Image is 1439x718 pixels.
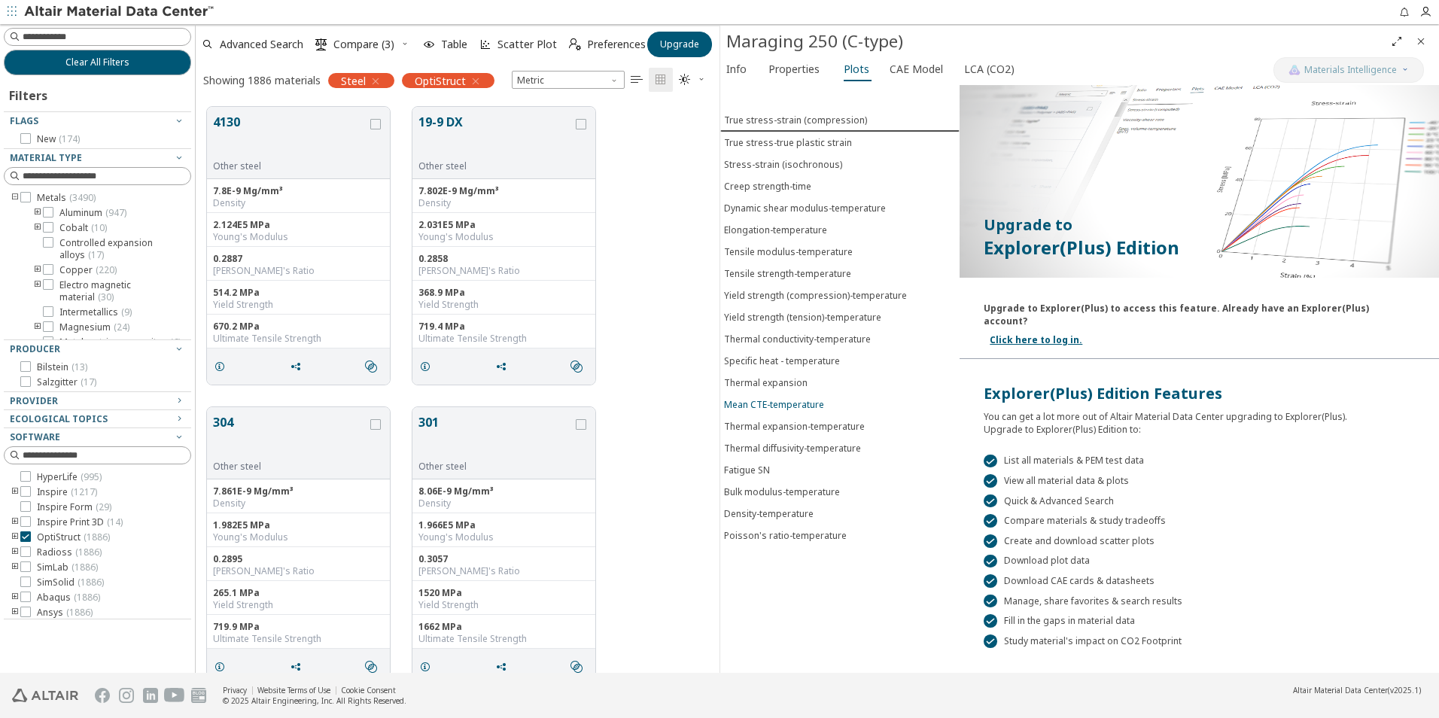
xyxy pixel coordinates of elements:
[587,39,646,50] span: Preferences
[59,321,129,333] span: Magnesium
[4,112,191,130] button: Flags
[984,555,997,568] div: 
[726,29,1385,53] div: Maraging 250 (C-type)
[720,525,960,546] button: Poisson's ratio-temperature
[418,253,589,265] div: 0.2858
[418,587,589,599] div: 1520 MPa
[105,206,126,219] span: ( 947 )
[37,561,98,573] span: SimLab
[726,57,747,81] span: Info
[71,361,87,373] span: ( 13 )
[724,333,871,345] div: Thermal conductivity-temperature
[59,279,185,303] span: Electro magnetic material
[418,519,589,531] div: 1.966E5 MPa
[358,652,390,682] button: Similar search
[59,132,80,145] span: ( 174 )
[1273,57,1424,83] button: AI CopilotMaterials Intelligence
[564,351,595,382] button: Similar search
[984,494,1415,508] div: Quick & Advanced Search
[213,333,384,345] div: Ultimate Tensile Strength
[724,158,842,171] div: Stress-strain (isochronous)
[121,306,132,318] span: ( 9 )
[10,561,20,573] i: toogle group
[75,546,102,558] span: ( 1886 )
[37,133,80,145] span: New
[213,197,384,209] div: Density
[71,561,98,573] span: ( 1886 )
[984,534,1415,548] div: Create and download scatter plots
[96,263,117,276] span: ( 220 )
[96,500,111,513] span: ( 29 )
[720,241,960,263] button: Tensile modulus-temperature
[720,372,960,394] button: Thermal expansion
[984,574,1415,588] div: Download CAE cards & datasheets
[724,420,865,433] div: Thermal expansion-temperature
[88,248,104,261] span: ( 17 )
[81,470,102,483] span: ( 995 )
[37,516,123,528] span: Inspire Print 3D
[283,652,315,682] button: Share
[203,73,321,87] div: Showing 1886 materials
[720,394,960,415] button: Mean CTE-temperature
[37,546,102,558] span: Radioss
[213,185,384,197] div: 7.8E-9 Mg/mm³
[720,132,960,154] button: True stress-true plastic strain
[4,410,191,428] button: Ecological Topics
[418,621,589,633] div: 1662 MPa
[37,592,100,604] span: Abaqus
[724,529,847,542] div: Poisson's ratio-temperature
[1304,64,1397,76] span: Materials Intelligence
[213,519,384,531] div: 1.982E5 MPa
[65,56,129,68] span: Clear All Filters
[724,398,824,411] div: Mean CTE-temperature
[59,264,117,276] span: Copper
[984,574,997,588] div: 
[984,555,1415,568] div: Download plot data
[984,595,1415,608] div: Manage, share favorites & search results
[649,68,673,92] button: Tile View
[213,461,367,473] div: Other steel
[59,306,132,318] span: Intermetallics
[37,192,96,204] span: Metals
[720,481,960,503] button: Bulk modulus-temperature
[213,219,384,231] div: 2.124E5 MPa
[418,219,589,231] div: 2.031E5 MPa
[213,599,384,611] div: Yield Strength
[418,113,573,160] button: 19-9 DX
[10,394,58,407] span: Provider
[257,685,330,695] a: Website Terms of Use
[341,74,366,87] span: Steel
[418,185,589,197] div: 7.802E-9 Mg/mm³
[984,494,997,508] div: 
[418,485,589,497] div: 8.06E-9 Mg/mm³
[488,652,520,682] button: Share
[84,531,110,543] span: ( 1886 )
[10,430,60,443] span: Software
[984,474,997,488] div: 
[724,289,907,302] div: Yield strength (compression)-temperature
[207,351,239,382] button: Details
[720,350,960,372] button: Specific heat - temperature
[418,321,589,333] div: 719.4 MPa
[984,514,997,528] div: 
[570,661,583,673] i: 
[890,57,943,81] span: CAE Model
[315,38,327,50] i: 
[488,351,520,382] button: Share
[283,351,315,382] button: Share
[724,507,814,520] div: Density-temperature
[71,485,97,498] span: ( 1217 )
[69,191,96,204] span: ( 3490 )
[984,614,1415,628] div: Fill in the gaps in material data
[720,263,960,284] button: Tensile strength-temperature
[10,546,20,558] i: toogle group
[341,685,396,695] a: Cookie Consent
[32,279,43,303] i: toogle group
[655,74,667,86] i: 
[1293,685,1388,695] span: Altair Material Data Center
[569,38,581,50] i: 
[984,455,1415,468] div: List all materials & PEM test data
[32,264,43,276] i: toogle group
[412,652,444,682] button: Details
[984,383,1415,404] div: Explorer(Plus) Edition Features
